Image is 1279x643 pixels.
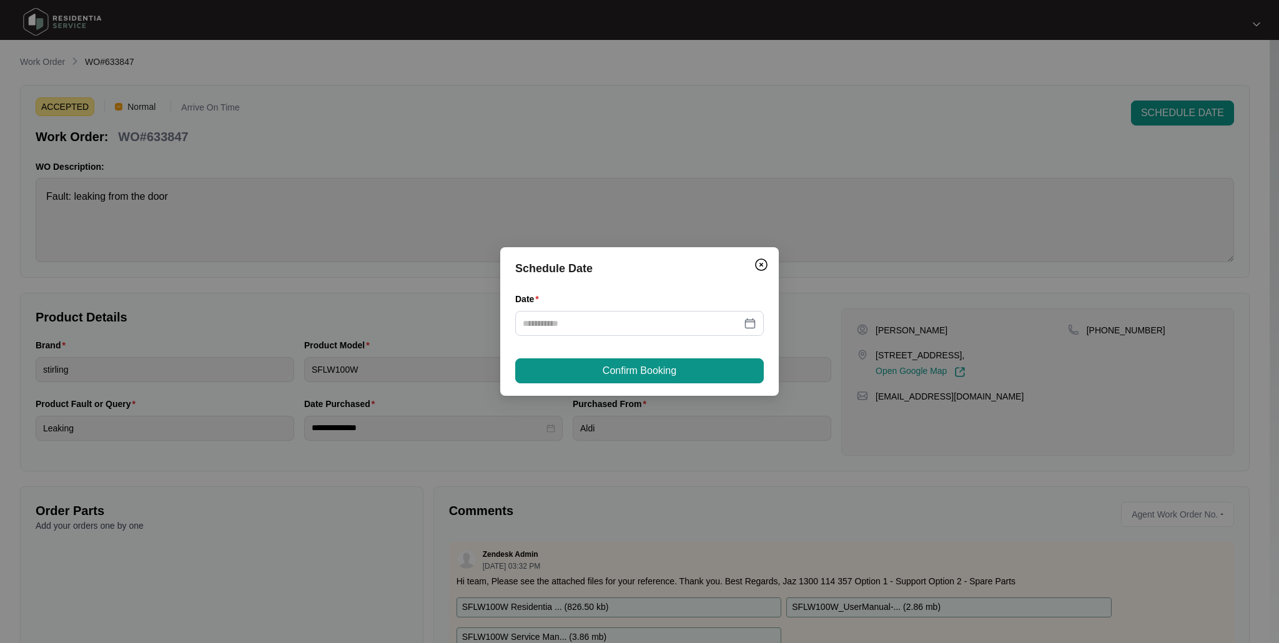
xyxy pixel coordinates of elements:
[523,317,741,330] input: Date
[515,358,764,383] button: Confirm Booking
[603,363,676,378] span: Confirm Booking
[515,260,764,277] div: Schedule Date
[754,257,769,272] img: closeCircle
[751,255,771,275] button: Close
[515,293,544,305] label: Date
